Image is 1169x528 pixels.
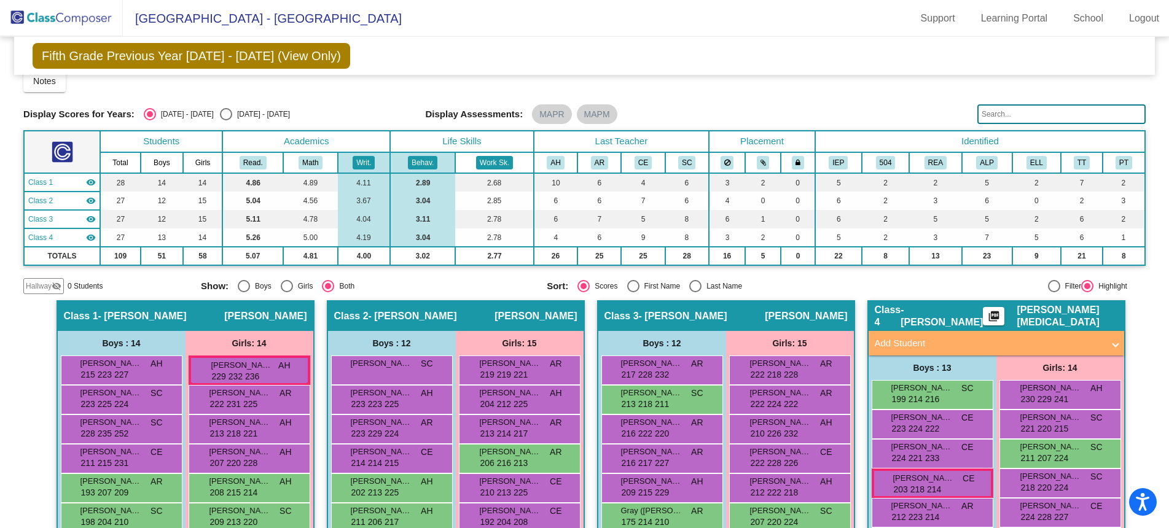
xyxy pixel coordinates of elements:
button: Behav. [408,156,437,169]
span: [PERSON_NAME] [351,387,412,399]
span: - [PERSON_NAME] [98,310,187,322]
span: 222 224 222 [751,399,800,409]
td: Barbara Baros - Baros [24,228,100,247]
span: Sort: [547,281,568,292]
button: PT [1116,156,1132,169]
span: [PERSON_NAME] [351,416,412,429]
span: AH [550,387,561,400]
td: 4.86 [222,173,283,192]
span: [PERSON_NAME] [1020,441,1082,453]
td: 5 [621,210,665,228]
td: 0 [781,192,815,210]
td: 5.26 [222,228,283,247]
th: Read Plan [909,152,961,173]
span: [PERSON_NAME] [480,416,541,429]
mat-expansion-panel-header: Add Student [869,331,1124,355]
td: 2 [1103,173,1145,192]
td: 3.67 [338,192,390,210]
mat-radio-group: Select an option [201,280,538,292]
td: 2.89 [390,173,455,192]
button: Math [299,156,322,169]
div: Boys : 14 [58,331,186,355]
td: 15 [183,192,223,210]
span: [PERSON_NAME] [891,382,953,394]
td: 2 [1012,210,1061,228]
mat-radio-group: Select an option [144,108,290,120]
span: CE [961,441,973,454]
span: AR [550,416,561,429]
td: 4.19 [338,228,390,247]
span: 213 214 217 [480,429,530,438]
th: Clare Eisinger [621,152,665,173]
span: 223 229 224 [351,429,401,438]
span: [PERSON_NAME] [480,387,541,399]
span: 221 220 215 [1021,424,1070,433]
td: 3.04 [390,192,455,210]
span: AH [280,446,291,459]
span: SC [151,416,162,429]
span: 199 214 216 [892,394,941,404]
td: 58 [183,247,223,265]
mat-icon: picture_as_pdf [987,310,1001,327]
th: Parent Time [1103,152,1145,173]
span: [PERSON_NAME][MEDICAL_DATA] [1017,304,1117,328]
td: 9 [621,228,665,247]
span: [PERSON_NAME] [750,446,811,458]
input: Search... [977,104,1146,124]
mat-icon: visibility_off [52,281,61,291]
span: 211 207 224 [1021,453,1070,463]
td: 4.81 [283,247,338,265]
span: AH [151,357,162,370]
span: - [PERSON_NAME] [369,310,457,322]
td: 2.68 [455,173,534,192]
span: Class 3 [28,214,53,225]
span: Class 2 [334,310,369,322]
td: 6 [962,192,1012,210]
div: Girls: 15 [456,331,584,355]
td: 9 [1012,247,1061,265]
button: SC [678,156,695,169]
td: 5 [745,247,781,265]
a: School [1063,9,1113,28]
button: ELL [1026,156,1047,169]
td: 4.78 [283,210,338,228]
td: 8 [862,247,909,265]
span: SC [151,387,162,400]
td: 13 [909,247,961,265]
td: 2.85 [455,192,534,210]
td: 8 [665,228,709,247]
th: English Language Learner [1012,152,1061,173]
th: Identified [815,131,1145,152]
span: CE [421,446,432,459]
span: 229 232 236 [212,371,261,381]
button: AR [591,156,608,169]
mat-chip: MAPM [577,104,617,124]
th: 504 Plan [862,152,909,173]
span: AR [691,446,703,459]
span: 222 231 225 [210,399,259,409]
div: Both [334,281,354,292]
td: 2 [1061,192,1103,210]
td: 2 [745,173,781,192]
span: [PERSON_NAME] [224,310,307,322]
span: [PERSON_NAME] [621,357,682,370]
td: 22 [815,247,862,265]
span: [PERSON_NAME] [891,411,953,424]
td: 2 [862,228,909,247]
td: 3.02 [390,247,455,265]
span: - [PERSON_NAME] [639,310,727,322]
div: Girls: 15 [726,331,854,355]
button: AH [547,156,564,169]
span: [PERSON_NAME] [80,416,142,429]
td: 6 [815,210,862,228]
td: 2 [1012,173,1061,192]
button: REA [925,156,947,169]
td: 14 [183,173,223,192]
span: AR [550,446,561,459]
div: Girls: 14 [186,331,313,355]
mat-radio-group: Select an option [547,280,883,292]
th: Keep with students [745,152,781,173]
span: SC [961,382,973,395]
td: 14 [183,228,223,247]
td: 21 [1061,247,1103,265]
